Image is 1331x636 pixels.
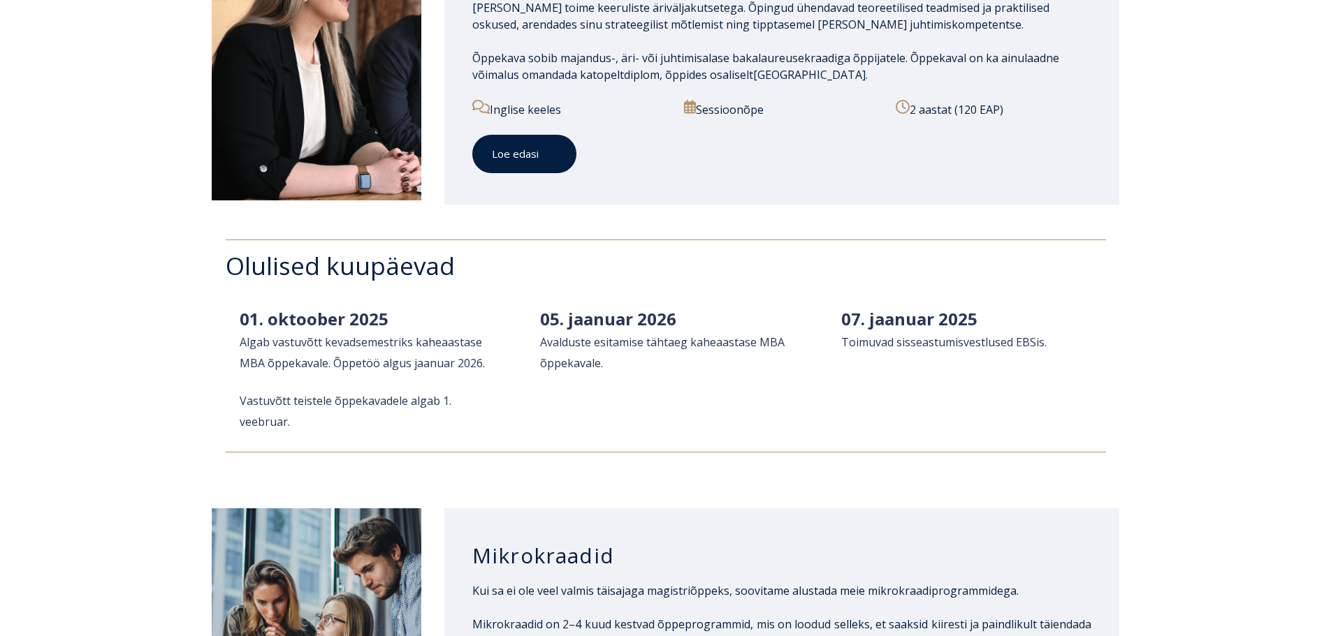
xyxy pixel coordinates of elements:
[684,100,880,118] p: Sessioonõpe
[226,249,455,282] span: Olulised kuupäevad
[859,334,1047,350] span: muvad sisseastumisvestlused EBSis.
[472,100,668,118] p: Inglise keeles
[472,50,908,66] span: Õppekava sobib majandus-, äri- või juhtimisalase bakalaureusekraadiga õppijatele.
[849,334,856,350] span: o
[240,307,388,330] span: 01. oktoober 2025
[856,334,859,350] span: i
[472,135,576,173] a: Loe edasi
[592,67,660,82] span: topeltdiplom
[472,542,1092,569] h3: Mikrokraadid
[753,67,866,82] span: [GEOGRAPHIC_DATA]
[660,67,753,82] span: , õppides osaliselt
[540,307,676,330] span: 05. jaanuar 2026
[841,334,849,350] span: T
[866,67,868,82] span: .
[472,583,1019,598] span: Kui sa ei ole veel valmis täisajaga magistriõppeks, soovitame alustada meie mikrokraadiprogrammid...
[540,334,785,371] span: Avalduste esitamise tähtaeg kaheaastase MBA õppekavale.
[896,100,1091,118] p: 2 aastat (120 EAP)
[240,334,485,371] span: Algab vastuvõtt kevadsemestriks kaheaastase MBA õppekavale. Õppetöö algus jaanuar 2026.
[841,307,977,330] span: 07. jaanuar 2025
[240,393,451,429] span: Vastuvõtt teistele õppekavadele algab 1. veebruar.
[472,50,1059,82] span: Õppekaval on ka ainulaadne võimalus omandada ka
